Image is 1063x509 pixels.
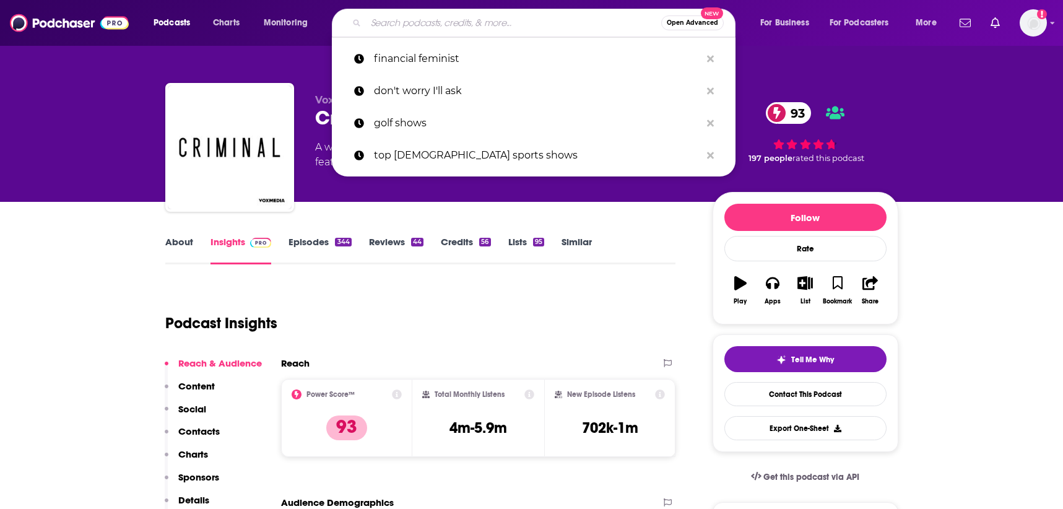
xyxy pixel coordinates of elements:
button: Play [724,268,757,313]
h1: Podcast Insights [165,314,277,333]
a: Episodes344 [289,236,351,264]
button: Social [165,403,206,426]
button: open menu [255,13,324,33]
span: Podcasts [154,14,190,32]
a: financial feminist [332,43,735,75]
span: Logged in as kate.duboisARM [1020,9,1047,37]
button: Content [165,380,215,403]
span: For Podcasters [830,14,889,32]
div: 95 [533,238,544,246]
div: Apps [765,298,781,305]
p: Contacts [178,425,220,437]
h2: New Episode Listens [567,390,635,399]
p: 93 [326,415,367,440]
span: For Business [760,14,809,32]
svg: Add a profile image [1037,9,1047,19]
span: 93 [778,102,811,124]
h2: Reach [281,357,310,369]
div: A weekly podcast [315,140,566,170]
button: Show profile menu [1020,9,1047,37]
button: open menu [907,13,952,33]
a: Get this podcast via API [741,462,870,492]
button: tell me why sparkleTell Me Why [724,346,887,372]
span: Get this podcast via API [763,472,859,482]
div: Play [734,298,747,305]
div: 93 197 peoplerated this podcast [713,94,898,171]
p: don't worry I'll ask [374,75,701,107]
button: Sponsors [165,471,219,494]
a: Show notifications dropdown [986,12,1005,33]
span: Charts [213,14,240,32]
p: Charts [178,448,208,460]
p: financial feminist [374,43,701,75]
div: Rate [724,236,887,261]
span: Vox Media Podcast Network [315,94,462,106]
p: top female sports shows [374,139,701,172]
button: open menu [822,13,907,33]
button: Open AdvancedNew [661,15,724,30]
a: Credits56 [441,236,490,264]
h2: Total Monthly Listens [435,390,505,399]
div: Share [862,298,879,305]
div: List [801,298,810,305]
button: Follow [724,204,887,231]
h3: 702k-1m [582,419,638,437]
span: rated this podcast [792,154,864,163]
span: Open Advanced [667,20,718,26]
button: Export One-Sheet [724,416,887,440]
a: top [DEMOGRAPHIC_DATA] sports shows [332,139,735,172]
h2: Power Score™ [306,390,355,399]
h2: Audience Demographics [281,497,394,508]
div: 344 [335,238,351,246]
span: Monitoring [264,14,308,32]
p: Details [178,494,209,506]
a: Show notifications dropdown [955,12,976,33]
div: Search podcasts, credits, & more... [344,9,747,37]
a: Similar [562,236,592,264]
h3: 4m-5.9m [449,419,507,437]
img: Podchaser - Follow, Share and Rate Podcasts [10,11,129,35]
p: Reach & Audience [178,357,262,369]
button: Bookmark [822,268,854,313]
a: golf shows [332,107,735,139]
a: don't worry I'll ask [332,75,735,107]
img: Criminal [168,85,292,209]
button: Share [854,268,886,313]
button: open menu [145,13,206,33]
div: Bookmark [823,298,852,305]
button: Apps [757,268,789,313]
a: Charts [205,13,247,33]
a: About [165,236,193,264]
span: New [701,7,723,19]
img: Podchaser Pro [250,238,272,248]
span: More [916,14,937,32]
button: Charts [165,448,208,471]
span: Tell Me Why [791,355,834,365]
a: Lists95 [508,236,544,264]
div: 44 [411,238,423,246]
button: Reach & Audience [165,357,262,380]
input: Search podcasts, credits, & more... [366,13,661,33]
p: Social [178,403,206,415]
p: Content [178,380,215,392]
button: List [789,268,821,313]
a: Contact This Podcast [724,382,887,406]
span: 197 people [748,154,792,163]
button: Contacts [165,425,220,448]
span: featuring [315,155,566,170]
p: Sponsors [178,471,219,483]
a: Reviews44 [369,236,423,264]
a: 93 [766,102,811,124]
a: InsightsPodchaser Pro [210,236,272,264]
img: User Profile [1020,9,1047,37]
div: 56 [479,238,490,246]
p: golf shows [374,107,701,139]
img: tell me why sparkle [776,355,786,365]
button: open menu [752,13,825,33]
